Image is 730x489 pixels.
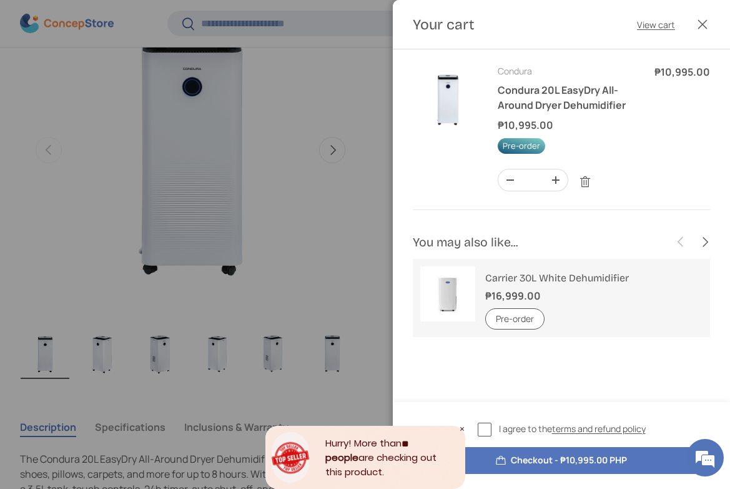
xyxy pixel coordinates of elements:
strong: ₱10,995.00 [654,65,710,79]
strong: ₱10,995.00 [498,118,556,132]
img: condura-easy-dry-dehumidifier-full-view-concepstore.ph [413,64,483,134]
div: Minimize live chat window [205,6,235,36]
div: Chat with us now [65,70,210,86]
h2: You may also like... [413,234,669,251]
a: Remove [573,170,597,194]
button: Checkout - ₱10,995.00 PHP [413,447,710,474]
a: terms and refund policy [552,423,646,435]
h2: Your cart [413,15,475,34]
textarea: Type your message and hit 'Enter' [6,341,238,385]
span: Pre-order [498,138,545,154]
a: Condura 20L EasyDry All-Around Dryer Dehumidifier [498,83,626,112]
div: Condura [498,64,639,78]
span: We're online! [72,158,172,284]
a: Carrier 30L White Dehumidifier [485,272,629,284]
input: Quantity [522,169,544,191]
div: Close [459,426,465,432]
button: Pre-order [485,308,545,330]
span: I agree to the [499,422,646,435]
a: View cart [637,18,675,31]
